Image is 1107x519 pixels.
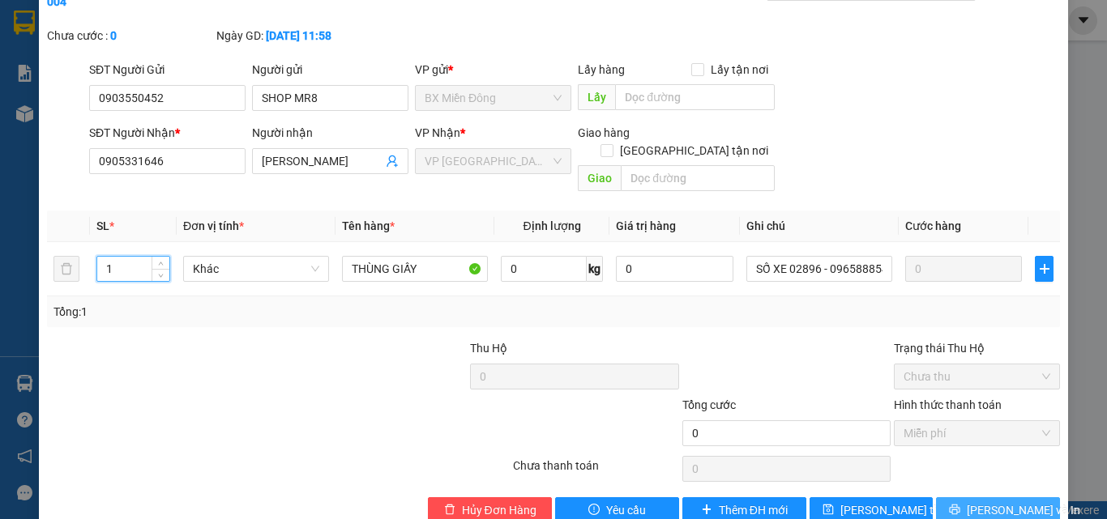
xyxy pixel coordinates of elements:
[613,142,775,160] span: [GEOGRAPHIC_DATA] tận nơi
[949,504,960,517] span: printer
[587,256,603,282] span: kg
[616,219,676,232] span: Giá trị hàng
[905,256,1022,282] input: 0
[47,27,213,45] div: Chưa cước :
[252,124,408,142] div: Người nhận
[682,398,736,411] span: Tổng cước
[53,256,79,282] button: delete
[615,84,775,110] input: Dọc đường
[415,61,571,79] div: VP gửi
[746,256,892,282] input: Ghi Chú
[152,257,169,269] span: Increase Value
[704,61,775,79] span: Lấy tận nơi
[894,339,1060,357] div: Trạng thái Thu Hộ
[386,155,399,168] span: user-add
[96,219,109,232] span: SL
[823,504,834,517] span: save
[719,501,788,519] span: Thêm ĐH mới
[266,29,331,42] b: [DATE] 11:58
[342,219,395,232] span: Tên hàng
[1036,262,1053,275] span: plus
[8,8,235,39] li: Cúc Tùng
[470,342,507,355] span: Thu Hộ
[523,219,580,232] span: Định lượng
[701,504,712,517] span: plus
[89,124,246,142] div: SĐT Người Nhận
[156,270,166,280] span: down
[606,501,646,519] span: Yêu cầu
[905,219,961,232] span: Cước hàng
[588,504,600,517] span: exclamation-circle
[444,504,455,517] span: delete
[112,69,216,122] li: VP VP [GEOGRAPHIC_DATA] xe Limousine
[894,398,1002,411] label: Hình thức thanh toán
[415,126,460,139] span: VP Nhận
[462,501,536,519] span: Hủy Đơn Hàng
[8,89,85,120] b: 339 Đinh Bộ Lĩnh, P26
[578,126,630,139] span: Giao hàng
[110,29,117,42] b: 0
[8,69,112,87] li: VP BX Miền Đông
[252,61,408,79] div: Người gửi
[578,63,625,76] span: Lấy hàng
[216,27,383,45] div: Ngày GD:
[1035,256,1054,282] button: plus
[193,257,319,281] span: Khác
[904,364,1050,389] span: Chưa thu
[342,256,488,282] input: VD: Bàn, Ghế
[578,165,621,191] span: Giao
[904,421,1050,445] span: Miễn phí
[425,86,562,110] span: BX Miền Đông
[425,149,562,173] span: VP Nha Trang xe Limousine
[578,84,615,110] span: Lấy
[740,211,899,242] th: Ghi chú
[156,259,166,269] span: up
[621,165,775,191] input: Dọc đường
[89,61,246,79] div: SĐT Người Gửi
[840,501,970,519] span: [PERSON_NAME] thay đổi
[511,457,681,485] div: Chưa thanh toán
[152,269,169,281] span: Decrease Value
[8,90,19,101] span: environment
[967,501,1080,519] span: [PERSON_NAME] và In
[183,219,244,232] span: Đơn vị tính
[53,303,429,321] div: Tổng: 1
